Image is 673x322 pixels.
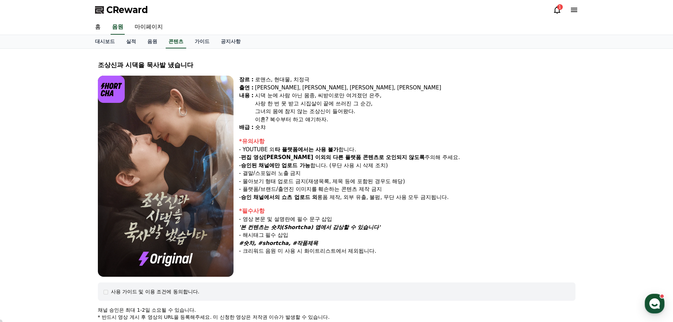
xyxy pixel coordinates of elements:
[333,154,425,160] strong: 다른 플랫폼 콘텐츠로 오인되지 않도록
[129,20,169,35] a: 마이페이지
[106,4,148,16] span: CReward
[239,247,575,255] p: - 크리워드 음원 미 사용 시 화이트리스트에서 제외됩니다.
[189,35,215,48] a: 가이드
[98,60,575,70] div: 조상신과 시댁을 묵사발 냈습니다
[239,240,318,246] em: #숏챠, #shortcha, #작품제목
[239,84,254,92] div: 출연 :
[120,35,142,48] a: 실적
[239,169,575,177] p: - 결말/스포일러 노출 금지
[255,107,575,116] div: 그녀의 몸에 참지 않는 조상신이 들어왔다.
[239,231,575,239] p: - 해시태그 필수 삽입
[239,177,575,186] p: - 몰아보기 형태 업로드 금지(재생목록, 제목 등에 포함된 경우도 해당)
[255,100,575,108] div: 사랑 한 번 못 받고 시집살이 끝에 쓰러진 그 순간,
[239,162,575,170] p: - 합니다. (무단 사용 시 삭제 조치)
[255,92,575,100] div: 시댁 눈에 사람 아닌 몸종, 씨받이로만 여겨졌던 은주,
[239,153,575,162] p: - 주의해 주세요.
[89,20,106,35] a: 홈
[241,162,310,169] strong: 승인된 채널에만 업로드 가능
[241,194,317,200] strong: 승인 채널에서의 쇼츠 업로드 외
[239,123,254,131] div: 배급 :
[239,137,575,146] div: *유의사항
[111,20,125,35] a: 음원
[255,116,575,124] div: 이혼? 복수부터 하고 얘기하자.
[239,207,575,215] div: *필수사항
[553,6,561,14] a: 1
[557,4,563,10] div: 1
[98,76,234,277] img: video
[166,35,186,48] a: 콘텐츠
[111,288,200,295] div: 사용 가이드 및 이용 조건에 동의합니다.
[241,154,331,160] strong: 편집 영상[PERSON_NAME] 이외의
[255,123,575,131] div: 숏챠
[239,224,380,230] em: '본 컨텐츠는 숏챠(Shortcha) 앱에서 감상할 수 있습니다'
[98,306,575,314] p: 채널 승인은 최대 1-2일 소요될 수 있습니다.
[239,193,575,201] p: - 롱폼 제작, 외부 유출, 불펌, 무단 사용 모두 금지됩니다.
[215,35,246,48] a: 공지사항
[255,84,575,92] div: [PERSON_NAME], [PERSON_NAME], [PERSON_NAME], [PERSON_NAME]
[142,35,163,48] a: 음원
[239,146,575,154] p: - YOUTUBE 외 합니다.
[239,215,575,223] p: - 영상 본문 및 설명란에 필수 문구 삽입
[98,314,575,321] p: * 반드시 영상 게시 후 영상의 URL을 등록해주세요. 미 신청한 영상은 저작권 이슈가 발생할 수 있습니다.
[95,4,148,16] a: CReward
[275,146,339,153] strong: 타 플랫폼에서는 사용 불가
[239,92,254,123] div: 내용 :
[255,76,575,84] div: 로맨스, 현대물, 치정극
[239,185,575,193] p: - 플랫폼/브랜드/출연진 이미지를 훼손하는 콘텐츠 제작 금지
[98,76,125,103] img: logo
[89,35,120,48] a: 대시보드
[239,76,254,84] div: 장르 :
